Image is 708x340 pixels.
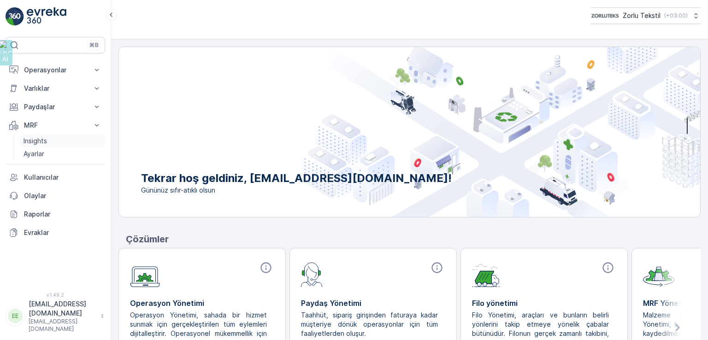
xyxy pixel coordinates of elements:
[8,309,23,323] div: EE
[20,135,105,147] a: Insights
[24,149,44,158] p: Ayarlar
[24,65,87,75] p: Operasyonlar
[130,261,160,287] img: module-icon
[6,79,105,98] button: Varlıklar
[472,298,616,309] p: Filo yönetimi
[24,84,87,93] p: Varlıklar
[6,299,105,333] button: EE[EMAIL_ADDRESS][DOMAIN_NAME][EMAIL_ADDRESS][DOMAIN_NAME]
[27,7,66,26] img: logo_light-DOdMpM7g.png
[6,292,105,298] span: v 1.49.2
[301,47,700,217] img: city illustration
[591,11,619,21] img: 6-1-9-3_wQBzyll.png
[472,261,500,287] img: module-icon
[301,298,445,309] p: Paydaş Yönetimi
[29,299,96,318] p: [EMAIL_ADDRESS][DOMAIN_NAME]
[141,186,452,195] span: Gününüz sıfır-atıklı olsun
[301,261,323,287] img: module-icon
[141,171,452,186] p: Tekrar hoş geldiniz, [EMAIL_ADDRESS][DOMAIN_NAME]!
[24,173,101,182] p: Kullanıcılar
[664,12,688,19] p: ( +03:00 )
[643,261,674,287] img: module-icon
[6,61,105,79] button: Operasyonlar
[24,136,47,146] p: Insights
[89,41,99,49] p: ⌘B
[24,191,101,200] p: Olaylar
[24,228,101,237] p: Evraklar
[301,311,438,338] p: Taahhüt, sipariş girişinden faturaya kadar müşteriye dönük operasyonlar için tüm faaliyetlerden o...
[6,98,105,116] button: Paydaşlar
[24,102,87,111] p: Paydaşlar
[6,116,105,135] button: MRF
[591,7,701,24] button: Zorlu Tekstil(+03:00)
[6,205,105,223] a: Raporlar
[24,121,87,130] p: MRF
[20,147,105,160] a: Ayarlar
[126,232,701,246] p: Çözümler
[6,7,24,26] img: logo
[24,210,101,219] p: Raporlar
[29,318,96,333] p: [EMAIL_ADDRESS][DOMAIN_NAME]
[6,187,105,205] a: Olaylar
[6,168,105,187] a: Kullanıcılar
[130,298,274,309] p: Operasyon Yönetimi
[6,223,105,242] a: Evraklar
[623,11,661,20] p: Zorlu Tekstil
